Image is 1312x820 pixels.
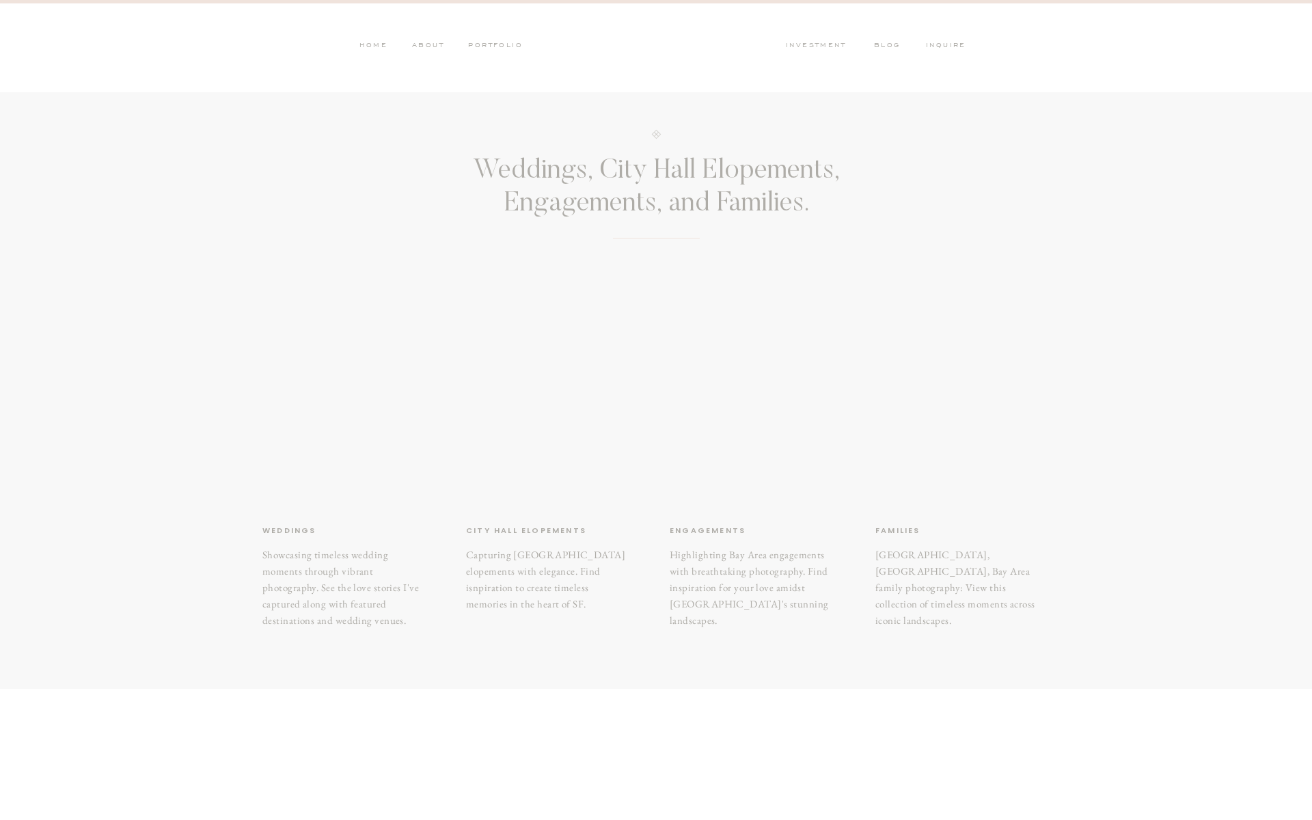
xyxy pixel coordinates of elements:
[786,40,853,53] a: investment
[262,524,377,538] a: weddings
[409,40,444,53] a: ABOUT
[875,524,1009,538] a: Families
[875,547,1041,620] a: [GEOGRAPHIC_DATA], [GEOGRAPHIC_DATA], Bay Area family photography: View this collection of timele...
[466,547,631,594] h3: Capturing [GEOGRAPHIC_DATA] elopements with elegance. Find isnpiration to create timeless memorie...
[466,524,602,538] a: City hall elopements
[670,524,795,538] a: Engagements
[466,40,523,53] a: PORTFOLIO
[411,155,901,221] h3: Weddings, City Hall Elopements, Engagements, and Families.
[926,40,972,53] a: inquire
[359,40,387,53] a: HOME
[874,40,910,53] a: blog
[670,547,835,620] h3: Highlighting Bay Area engagements with breathtaking photography. Find inspiration for your love a...
[262,547,428,594] h3: Showcasing timeless wedding moments through vibrant photography. See the love stories I've captur...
